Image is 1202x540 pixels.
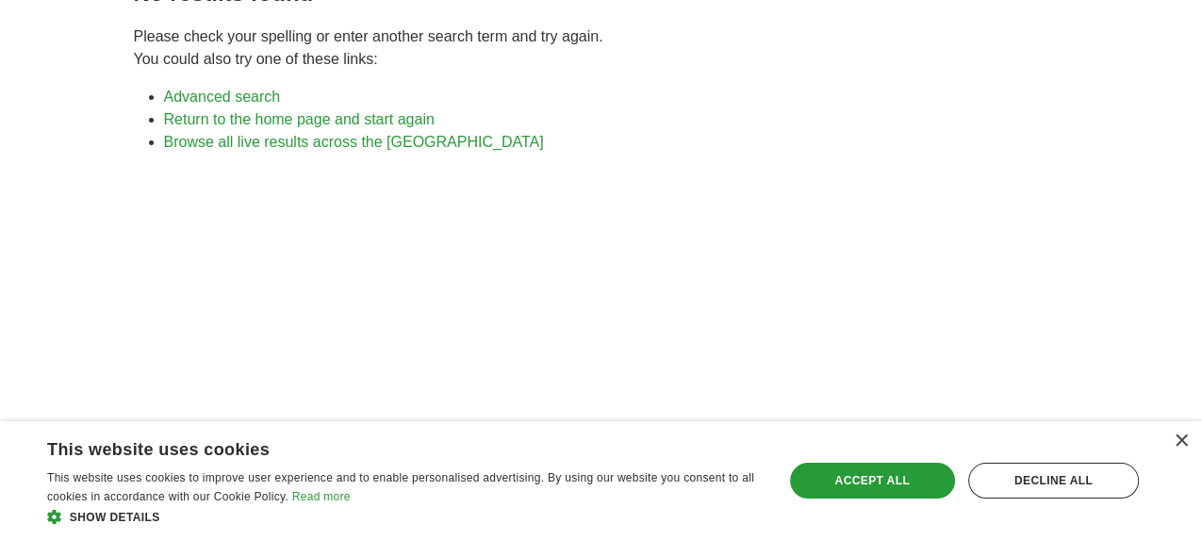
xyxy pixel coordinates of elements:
[790,463,955,499] div: Accept all
[47,507,761,526] div: Show details
[134,25,1069,71] p: Please check your spelling or enter another search term and try again. You could also try one of ...
[164,111,435,127] a: Return to the home page and start again
[164,89,281,105] a: Advanced search
[47,471,754,503] span: This website uses cookies to improve user experience and to enable personalised advertising. By u...
[164,134,544,150] a: Browse all live results across the [GEOGRAPHIC_DATA]
[968,463,1139,499] div: Decline all
[47,433,714,461] div: This website uses cookies
[1174,434,1188,449] div: Close
[292,490,351,503] a: Read more, opens a new window
[70,511,160,524] span: Show details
